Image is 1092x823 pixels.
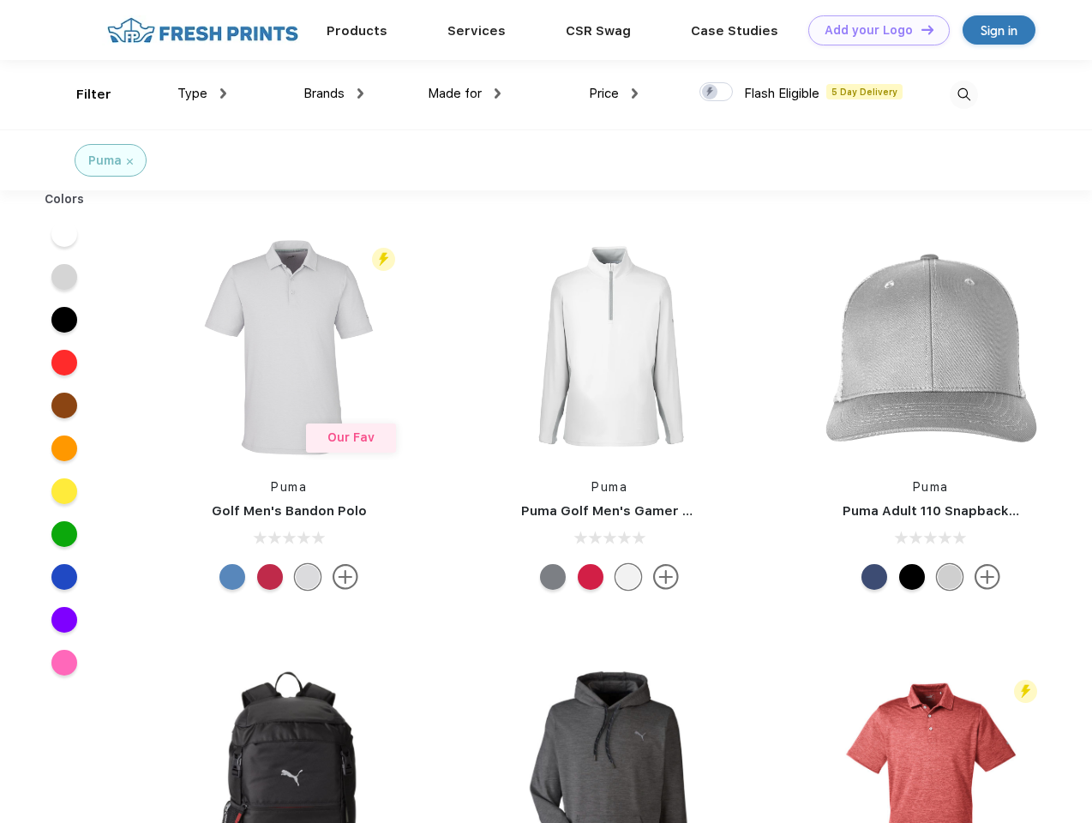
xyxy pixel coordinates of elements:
[220,88,226,99] img: dropdown.png
[1014,680,1037,703] img: flash_active_toggle.svg
[327,23,387,39] a: Products
[333,564,358,590] img: more.svg
[566,23,631,39] a: CSR Swag
[372,248,395,271] img: flash_active_toggle.svg
[653,564,679,590] img: more.svg
[88,152,122,170] div: Puma
[257,564,283,590] div: Ski Patrol
[295,564,321,590] div: High Rise
[447,23,506,39] a: Services
[32,190,98,208] div: Colors
[495,233,723,461] img: func=resize&h=266
[177,86,207,101] span: Type
[495,88,501,99] img: dropdown.png
[578,564,603,590] div: Ski Patrol
[589,86,619,101] span: Price
[102,15,303,45] img: fo%20logo%202.webp
[913,480,949,494] a: Puma
[303,86,345,101] span: Brands
[212,503,367,519] a: Golf Men's Bandon Polo
[219,564,245,590] div: Lake Blue
[271,480,307,494] a: Puma
[540,564,566,590] div: Quiet Shade
[899,564,925,590] div: Pma Blk Pma Blk
[127,159,133,165] img: filter_cancel.svg
[825,23,913,38] div: Add your Logo
[975,564,1000,590] img: more.svg
[921,25,933,34] img: DT
[861,564,887,590] div: Peacoat Qut Shd
[76,85,111,105] div: Filter
[950,81,978,109] img: desktop_search.svg
[591,480,627,494] a: Puma
[981,21,1017,40] div: Sign in
[744,86,819,101] span: Flash Eligible
[937,564,963,590] div: Quarry Brt Whit
[963,15,1035,45] a: Sign in
[521,503,792,519] a: Puma Golf Men's Gamer Golf Quarter-Zip
[826,84,903,99] span: 5 Day Delivery
[175,233,403,461] img: func=resize&h=266
[817,233,1045,461] img: func=resize&h=266
[327,430,375,444] span: Our Fav
[357,88,363,99] img: dropdown.png
[632,88,638,99] img: dropdown.png
[428,86,482,101] span: Made for
[615,564,641,590] div: Bright White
